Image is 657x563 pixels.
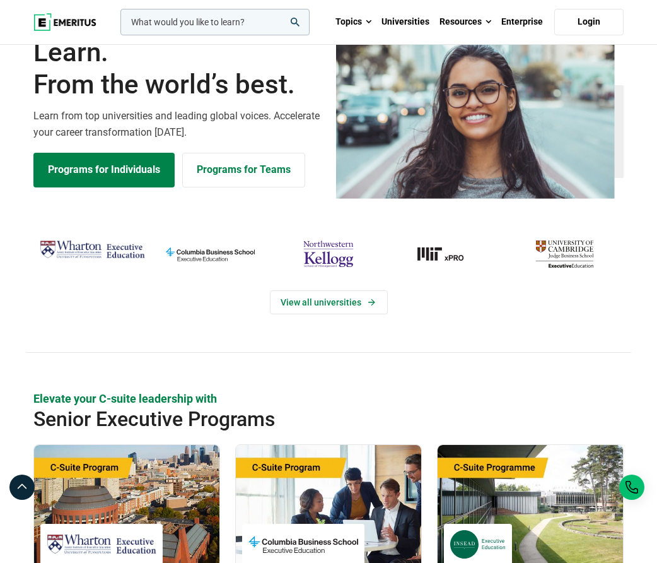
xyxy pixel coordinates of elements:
img: MIT xPRO [394,237,499,271]
p: Elevate your C-suite leadership with [33,391,624,406]
a: Explore Programs [33,153,175,187]
img: cambridge-judge-business-school [512,237,617,271]
img: Wharton Executive Education [47,530,156,559]
input: woocommerce-product-search-field-0 [120,9,310,35]
a: Login [554,9,624,35]
img: Learn from the world's best [336,34,615,199]
p: Learn from top universities and leading global voices. Accelerate your career transformation [DATE]. [33,108,321,140]
img: Columbia Business School Executive Education [248,530,358,559]
img: Wharton Executive Education [40,237,145,263]
a: Explore for Business [182,153,305,187]
span: From the world’s best. [33,69,321,100]
img: INSEAD Executive Education [450,530,506,559]
img: northwestern-kellogg [276,237,381,271]
h1: Learn. [33,37,321,100]
img: columbia-business-school [158,237,263,271]
h2: Senior Executive Programs [33,406,564,432]
a: View Universities [270,290,388,314]
a: MIT-xPRO [394,237,499,271]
